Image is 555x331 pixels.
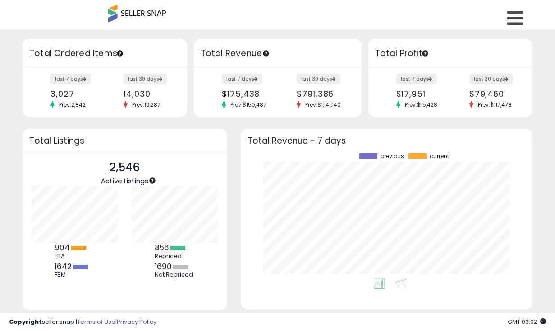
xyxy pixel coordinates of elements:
[155,253,195,260] div: Repriced
[396,89,444,99] div: $17,951
[124,74,167,84] label: last 30 days
[222,74,262,84] label: last 7 days
[155,261,172,272] b: 1690
[116,50,124,58] div: Tooltip anchor
[375,47,526,60] h3: Total Profit
[101,159,148,176] p: 2,546
[148,177,156,185] div: Tooltip anchor
[297,89,345,99] div: $791,386
[29,137,220,144] h3: Total Listings
[201,47,355,60] h3: Total Revenue
[473,101,516,109] span: Prev: $117,478
[469,89,517,99] div: $79,460
[117,317,156,326] a: Privacy Policy
[381,153,404,159] span: previous
[50,74,91,84] label: last 7 days
[155,271,195,278] div: Not Repriced
[421,50,429,58] div: Tooltip anchor
[50,89,98,99] div: 3,027
[55,101,90,109] span: Prev: 2,842
[262,50,270,58] div: Tooltip anchor
[55,271,95,278] div: FBM
[9,318,156,326] div: seller snap | |
[77,317,115,326] a: Terms of Use
[222,89,271,99] div: $175,438
[430,153,449,159] span: current
[29,47,180,60] h3: Total Ordered Items
[508,317,546,326] span: 2025-08-16 03:02 GMT
[301,101,345,109] span: Prev: $1,141,140
[469,74,513,84] label: last 30 days
[55,253,95,260] div: FBA
[124,89,171,99] div: 14,030
[396,74,437,84] label: last 7 days
[155,242,169,253] b: 856
[248,137,526,144] h3: Total Revenue - 7 days
[55,261,72,272] b: 1642
[128,101,165,109] span: Prev: 19,287
[101,176,148,186] span: Active Listings
[297,74,340,84] label: last 30 days
[400,101,442,109] span: Prev: $15,428
[9,317,42,326] strong: Copyright
[226,101,271,109] span: Prev: $150,487
[55,242,70,253] b: 904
